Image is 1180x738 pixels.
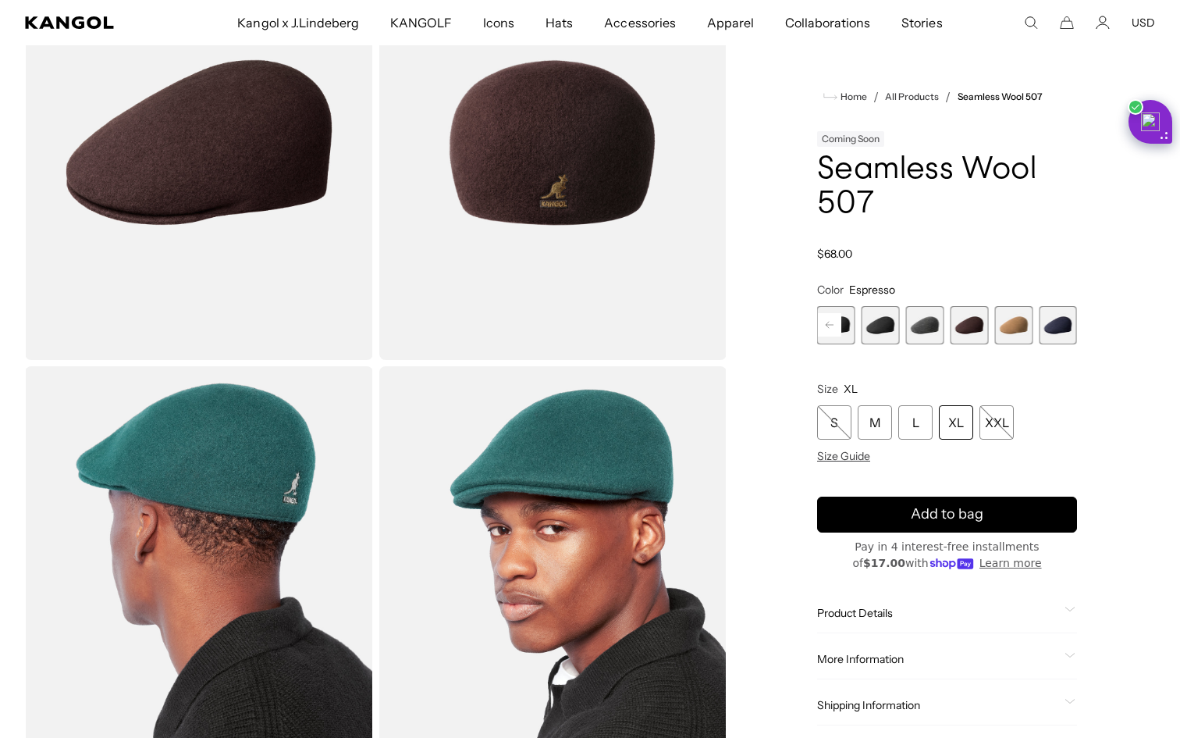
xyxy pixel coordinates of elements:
[951,306,989,344] label: Espresso
[817,306,855,344] label: Black/Gold
[817,283,844,297] span: Color
[849,283,895,297] span: Espresso
[817,698,1058,712] span: Shipping Information
[817,131,884,147] div: Coming Soon
[862,306,900,344] label: Black
[817,497,1077,533] button: Add to bag
[1132,16,1155,30] button: USD
[939,87,951,106] li: /
[817,153,1077,222] h1: Seamless Wool 507
[885,91,939,102] a: All Products
[1024,16,1038,30] summary: Search here
[862,306,900,344] div: 5 of 9
[906,306,944,344] div: 6 of 9
[939,405,973,440] div: XL
[817,606,1058,620] span: Product Details
[817,306,855,344] div: 4 of 9
[817,405,851,440] div: S
[817,87,1077,106] nav: breadcrumbs
[979,405,1014,440] div: XXL
[1096,16,1110,30] a: Account
[837,91,867,102] span: Home
[867,87,879,106] li: /
[1039,306,1077,344] div: 9 of 9
[958,91,1043,102] a: Seamless Wool 507
[1039,306,1077,344] label: Dark Blue
[817,449,870,463] span: Size Guide
[817,382,838,396] span: Size
[994,306,1032,344] label: Wood
[817,247,852,261] span: $68.00
[911,504,983,525] span: Add to bag
[823,90,867,104] a: Home
[817,652,1058,666] span: More Information
[844,382,858,396] span: XL
[25,16,156,29] a: Kangol
[951,306,989,344] div: 7 of 9
[994,306,1032,344] div: 8 of 9
[1060,16,1074,30] button: Cart
[858,405,892,440] div: M
[898,405,933,440] div: L
[906,306,944,344] label: Dark Flannel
